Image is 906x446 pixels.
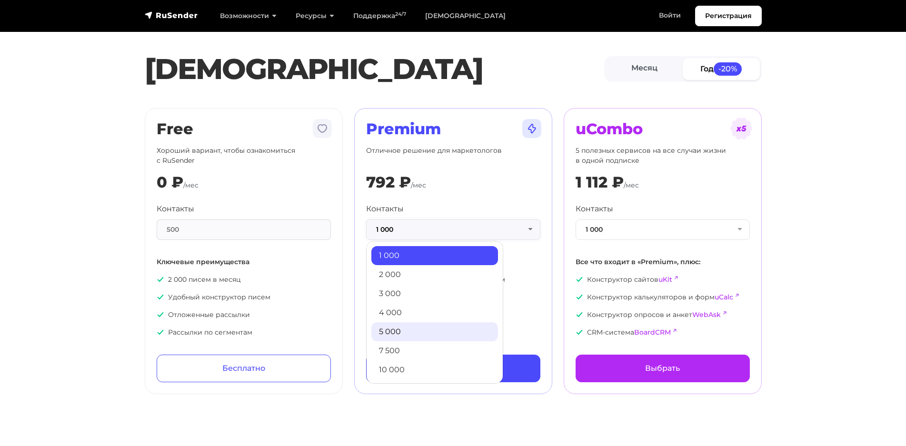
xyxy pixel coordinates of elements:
[520,117,543,140] img: tarif-premium.svg
[371,322,498,341] a: 5 000
[371,360,498,379] a: 10 000
[416,6,515,26] a: [DEMOGRAPHIC_DATA]
[715,293,733,301] a: uCalc
[366,120,540,138] h2: Premium
[576,219,750,240] button: 1 000
[658,275,672,284] a: uKit
[157,173,183,191] div: 0 ₽
[157,292,331,302] p: Удобный конструктор писем
[576,203,613,215] label: Контакты
[576,310,750,320] p: Конструктор опросов и анкет
[157,276,164,283] img: icon-ok.svg
[649,6,690,25] a: Войти
[576,293,583,301] img: icon-ok.svg
[695,6,762,26] a: Регистрация
[157,146,331,166] p: Хороший вариант, чтобы ознакомиться с RuSender
[366,203,404,215] label: Контакты
[344,6,416,26] a: Поддержка24/7
[576,146,750,166] p: 5 полезных сервисов на все случаи жизни в одной подписке
[366,146,540,166] p: Отличное решение для маркетологов
[366,173,411,191] div: 792 ₽
[576,275,750,285] p: Конструктор сайтов
[730,117,753,140] img: tarif-ucombo.svg
[183,181,199,189] span: /мес
[576,311,583,318] img: icon-ok.svg
[157,328,164,336] img: icon-ok.svg
[411,181,426,189] span: /мес
[395,11,406,17] sup: 24/7
[157,327,331,337] p: Рассылки по сегментам
[683,58,760,79] a: Год
[576,120,750,138] h2: uCombo
[157,293,164,301] img: icon-ok.svg
[157,310,331,320] p: Отложенные рассылки
[371,341,498,360] a: 7 500
[366,241,503,384] ul: 1 000
[145,10,198,20] img: RuSender
[576,355,750,382] a: Выбрать
[576,276,583,283] img: icon-ok.svg
[157,120,331,138] h2: Free
[576,328,583,336] img: icon-ok.svg
[371,379,498,398] a: 13 000
[157,355,331,382] a: Бесплатно
[210,6,286,26] a: Возможности
[576,257,750,267] p: Все что входит в «Premium», плюс:
[576,173,624,191] div: 1 112 ₽
[714,62,742,75] span: -20%
[606,58,683,79] a: Месяц
[692,310,721,319] a: WebAsk
[157,275,331,285] p: 2 000 писем в месяц
[311,117,334,140] img: tarif-free.svg
[371,246,498,265] a: 1 000
[624,181,639,189] span: /мес
[157,311,164,318] img: icon-ok.svg
[145,52,604,86] h1: [DEMOGRAPHIC_DATA]
[634,328,671,337] a: BoardCRM
[576,327,750,337] p: CRM-система
[157,203,194,215] label: Контакты
[286,6,344,26] a: Ресурсы
[366,219,540,240] button: 1 000
[371,284,498,303] a: 3 000
[371,303,498,322] a: 4 000
[576,292,750,302] p: Конструктор калькуляторов и форм
[371,265,498,284] a: 2 000
[157,257,331,267] p: Ключевые преимущества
